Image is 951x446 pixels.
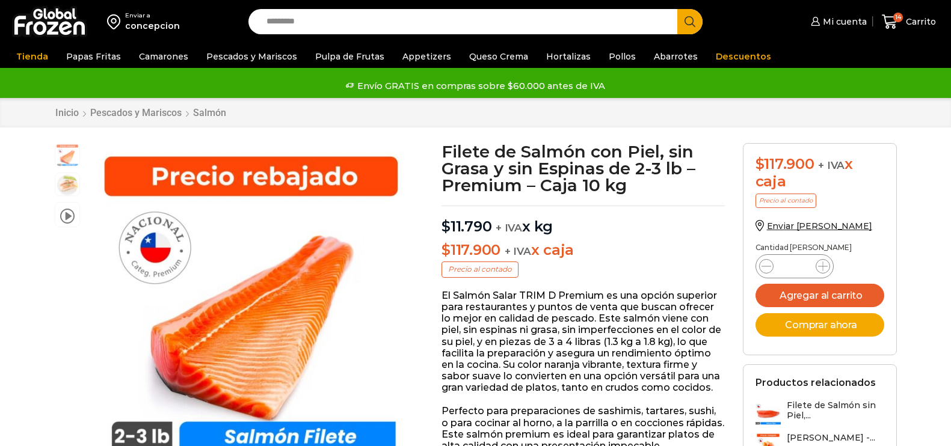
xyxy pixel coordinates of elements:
[55,173,79,197] span: plato-salmon
[125,20,180,32] div: concepcion
[820,16,867,28] span: Mi cuenta
[442,206,725,236] p: x kg
[648,45,704,68] a: Abarrotes
[309,45,390,68] a: Pulpa de Frutas
[818,159,845,171] span: + IVA
[463,45,534,68] a: Queso Crema
[200,45,303,68] a: Pescados y Mariscos
[505,245,531,257] span: + IVA
[90,107,182,118] a: Pescados y Mariscos
[879,8,939,36] a: 14 Carrito
[60,45,127,68] a: Papas Fritas
[125,11,180,20] div: Enviar a
[756,243,884,252] p: Cantidad [PERSON_NAME]
[442,242,725,259] p: x caja
[442,218,491,235] bdi: 11.790
[55,107,79,118] a: Inicio
[710,45,777,68] a: Descuentos
[192,107,227,118] a: Salmón
[756,400,884,426] a: Filete de Salmón sin Piel,...
[396,45,457,68] a: Appetizers
[808,10,867,34] a: Mi cuenta
[442,261,519,277] p: Precio al contado
[133,45,194,68] a: Camarones
[677,9,703,34] button: Search button
[756,313,884,337] button: Comprar ahora
[442,218,451,235] span: $
[756,156,884,191] div: x caja
[442,241,451,258] span: $
[496,222,522,234] span: + IVA
[756,155,814,173] bdi: 117.900
[55,107,227,118] nav: Breadcrumb
[767,221,872,231] span: Enviar [PERSON_NAME]
[787,400,884,421] h3: Filete de Salmón sin Piel,...
[442,290,725,394] p: El Salmón Salar TRIM D Premium es una opción superior para restaurantes y puntos de venta que bus...
[107,11,125,32] img: address-field-icon.svg
[603,45,642,68] a: Pollos
[756,221,872,231] a: Enviar [PERSON_NAME]
[756,284,884,307] button: Agregar al carrito
[55,144,79,168] span: filete salmon 2-3 lb
[903,16,936,28] span: Carrito
[756,194,816,208] p: Precio al contado
[756,155,765,173] span: $
[787,433,875,443] h3: [PERSON_NAME] -...
[893,13,903,22] span: 14
[442,143,725,194] h1: Filete de Salmón con Piel, sin Grasa y sin Espinas de 2-3 lb – Premium – Caja 10 kg
[442,241,500,258] bdi: 117.900
[10,45,54,68] a: Tienda
[540,45,597,68] a: Hortalizas
[783,258,806,275] input: Product quantity
[756,377,876,388] h2: Productos relacionados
